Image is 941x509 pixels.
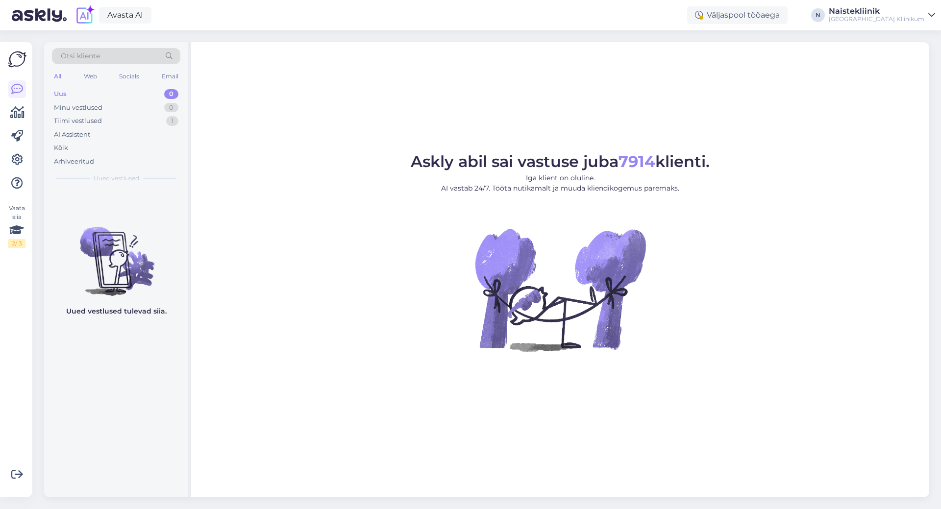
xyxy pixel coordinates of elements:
p: Iga klient on oluline. AI vastab 24/7. Tööta nutikamalt ja muuda kliendikogemus paremaks. [411,173,710,194]
div: AI Assistent [54,130,90,140]
b: 7914 [619,152,655,171]
div: Tiimi vestlused [54,116,102,126]
img: No Chat active [472,201,648,378]
div: Web [82,70,99,83]
div: 2 / 3 [8,239,25,248]
div: Naistekliinik [829,7,924,15]
div: Uus [54,89,67,99]
div: Arhiveeritud [54,157,94,167]
div: Email [160,70,180,83]
div: Vaata siia [8,204,25,248]
span: Uued vestlused [94,174,139,183]
span: Otsi kliente [61,51,100,61]
img: Askly Logo [8,50,26,69]
img: explore-ai [74,5,95,25]
img: No chats [44,209,188,297]
p: Uued vestlused tulevad siia. [66,306,167,316]
div: Socials [117,70,141,83]
span: Askly abil sai vastuse juba klienti. [411,152,710,171]
div: [GEOGRAPHIC_DATA] Kliinikum [829,15,924,23]
div: All [52,70,63,83]
div: 1 [166,116,178,126]
div: Kõik [54,143,68,153]
div: Väljaspool tööaega [687,6,788,24]
div: 0 [164,103,178,113]
div: 0 [164,89,178,99]
div: N [811,8,825,22]
div: Minu vestlused [54,103,102,113]
a: Avasta AI [99,7,151,24]
a: Naistekliinik[GEOGRAPHIC_DATA] Kliinikum [829,7,935,23]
